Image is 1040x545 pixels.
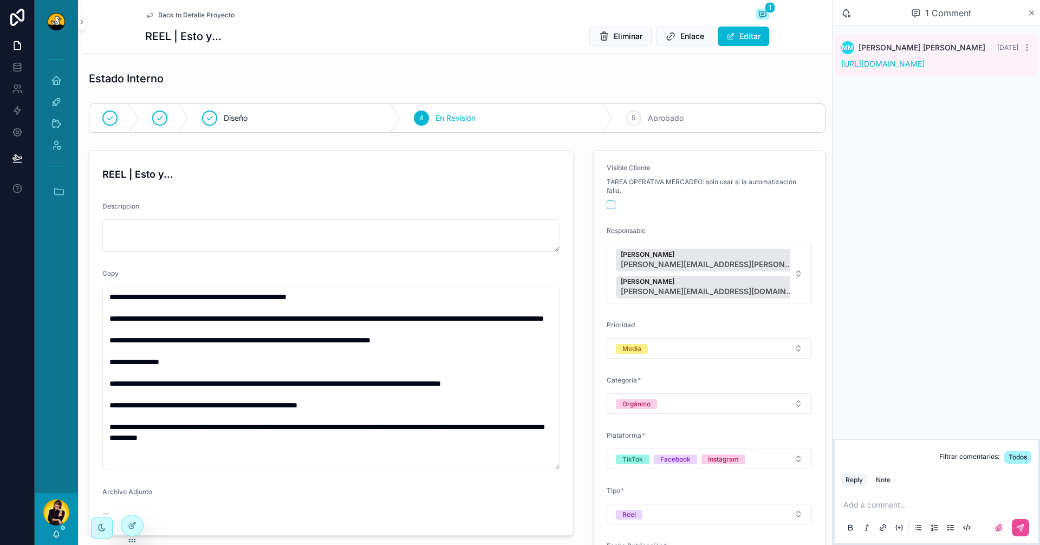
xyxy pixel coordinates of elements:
[616,398,657,409] button: Unselect ORGANICO
[607,393,812,414] button: Select Button
[859,42,985,53] span: [PERSON_NAME] [PERSON_NAME]
[632,114,635,122] span: 5
[997,43,1018,51] span: [DATE]
[756,9,769,22] button: 1
[435,113,476,124] span: En Revisión
[589,27,652,46] button: Eliminar
[35,43,78,222] div: scrollable content
[607,504,812,524] button: Select Button
[616,276,810,299] button: Unselect 9
[607,321,635,329] span: Prioridad
[648,113,684,124] span: Aprobado
[621,259,794,270] span: [PERSON_NAME][EMAIL_ADDRESS][PERSON_NAME][DOMAIN_NAME]
[614,31,642,42] span: Eliminar
[622,344,641,354] div: Media
[616,509,642,520] button: Unselect REEL
[89,71,164,86] h1: Estado Interno
[102,508,109,519] span: --
[841,59,925,68] a: [URL][DOMAIN_NAME]
[607,178,812,195] span: TAREA OPERATIVA MERCADEO: solo usar si la automatización falla.
[102,269,119,277] span: Copy
[939,452,1000,464] span: Filtrar comentarios:
[680,31,704,42] span: Enlace
[158,11,235,20] span: Back to Detalle Proyecto
[876,476,890,484] div: Note
[145,29,222,44] h1: REEL | Esto y...
[1004,451,1031,464] button: Todos
[607,486,620,495] span: Tipo
[622,399,651,409] div: Orgánico
[708,455,739,464] div: Instagram
[616,453,649,464] button: Unselect TIK_TOK
[607,376,637,384] span: Categoria
[607,338,812,359] button: Select Button
[607,449,812,469] button: Select Button
[622,510,636,520] div: Reel
[48,13,65,30] img: App logo
[102,488,152,496] span: Archivo Adjunto
[718,27,769,46] button: Editar
[621,250,794,259] span: [PERSON_NAME]
[607,244,812,303] button: Select Button
[872,473,895,486] button: Note
[841,473,867,486] button: Reply
[607,431,641,439] span: Plataforma
[607,226,646,235] span: Responsable
[622,455,643,464] div: TikTok
[607,164,651,172] span: Visible Cliente
[621,277,794,286] span: [PERSON_NAME]
[419,114,424,122] span: 4
[102,202,139,210] span: Descripcion
[621,286,794,297] span: [PERSON_NAME][EMAIL_ADDRESS][DOMAIN_NAME]
[660,455,691,464] div: Facebook
[765,2,775,13] span: 1
[654,453,697,464] button: Unselect FACEBOOK
[925,7,971,20] span: 1 Comment
[842,43,854,52] span: MM
[224,113,248,124] span: Diseño
[656,27,713,46] button: Enlace
[145,11,235,20] a: Back to Detalle Proyecto
[102,167,560,181] h4: REEL | Esto y...
[616,249,810,271] button: Unselect 7
[701,453,745,464] button: Unselect INSTAGRAM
